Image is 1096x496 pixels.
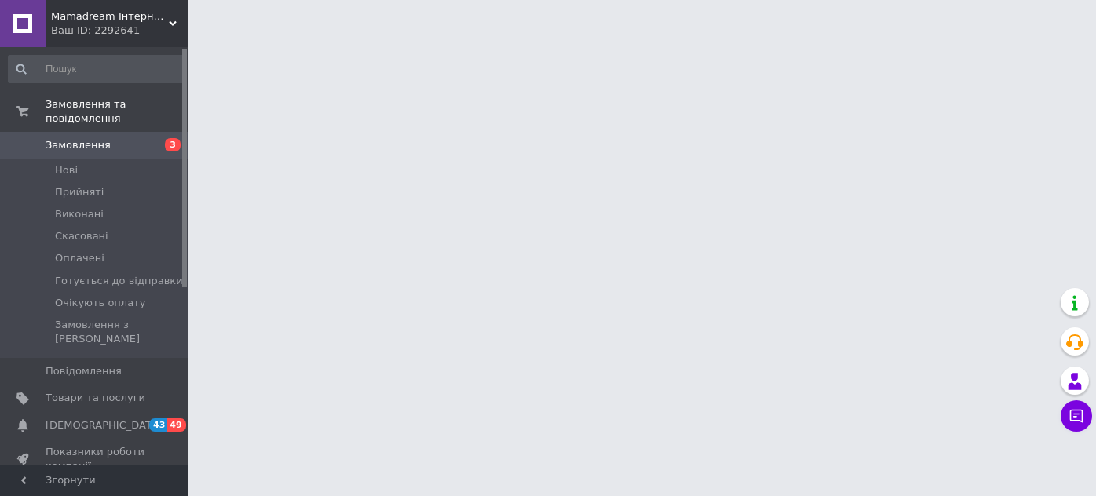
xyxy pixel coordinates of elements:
span: Замовлення та повідомлення [46,97,188,126]
span: Показники роботи компанії [46,445,145,473]
div: Ваш ID: 2292641 [51,24,188,38]
span: 43 [149,418,167,432]
button: Чат з покупцем [1061,400,1092,432]
span: Товари та послуги [46,391,145,405]
span: Скасовані [55,229,108,243]
span: Повідомлення [46,364,122,378]
span: Очікують оплату [55,296,145,310]
span: Виконані [55,207,104,221]
input: Пошук [8,55,185,83]
span: Готується до відправки [55,274,183,288]
span: [DEMOGRAPHIC_DATA] [46,418,162,432]
span: Mamadream Інтернет магазин [51,9,169,24]
span: 49 [167,418,185,432]
span: Замовлення з [PERSON_NAME] [55,318,184,346]
span: 3 [165,138,181,151]
span: Прийняті [55,185,104,199]
span: Нові [55,163,78,177]
span: Замовлення [46,138,111,152]
span: Оплачені [55,251,104,265]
